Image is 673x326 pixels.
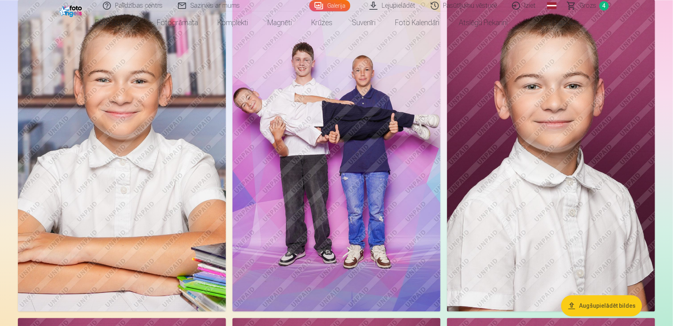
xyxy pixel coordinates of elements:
[302,11,343,34] a: Krūzes
[580,1,596,11] span: Grozs
[599,1,609,11] span: 4
[258,11,302,34] a: Magnēti
[148,11,208,34] a: Fotogrāmata
[386,11,449,34] a: Foto kalendāri
[343,11,386,34] a: Suvenīri
[561,295,642,316] button: Augšupielādēt bildes
[59,3,84,17] img: /fa1
[86,11,148,34] a: Foto izdrukas
[208,11,258,34] a: Komplekti
[518,11,588,34] a: Visi produkti
[449,11,518,34] a: Atslēgu piekariņi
